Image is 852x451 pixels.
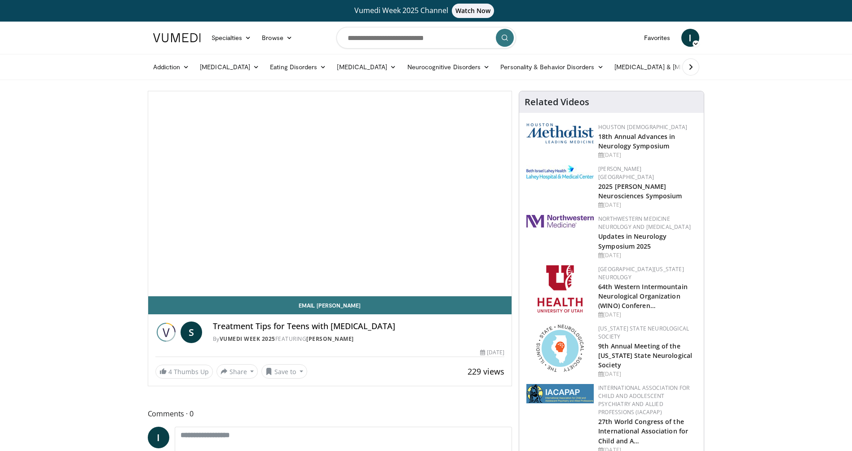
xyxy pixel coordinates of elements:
[331,58,402,76] a: [MEDICAL_DATA]
[213,322,505,331] h4: Treatment Tips for Teens with [MEDICAL_DATA]
[598,370,697,378] div: [DATE]
[206,29,257,47] a: Specialties
[155,322,177,343] img: Vumedi Week 2025
[598,215,691,231] a: Northwestern Medicine Neurology and [MEDICAL_DATA]
[468,366,504,377] span: 229 views
[148,427,169,448] a: I
[526,215,594,228] img: 2a462fb6-9365-492a-ac79-3166a6f924d8.png.150x105_q85_autocrop_double_scale_upscale_version-0.2.jpg
[155,4,698,18] a: Vumedi Week 2025 ChannelWatch Now
[452,4,494,18] span: Watch Now
[148,58,195,76] a: Addiction
[526,384,594,403] img: 2a9917ce-aac2-4f82-acde-720e532d7410.png.150x105_q85_autocrop_double_scale_upscale_version-0.2.png
[220,335,275,343] a: Vumedi Week 2025
[265,58,331,76] a: Eating Disorders
[598,417,688,445] a: 27th World Congress of the International Association for Child and A…
[598,325,689,340] a: [US_STATE] State Neurological Society
[598,384,689,416] a: International Association for Child and Adolescent Psychiatry and Allied Professions (IACAPAP)
[525,97,589,107] h4: Related Videos
[148,408,512,420] span: Comments 0
[598,282,688,310] a: 64th Western Intermountain Neurological Organization (WINO) Conferen…
[538,265,583,313] img: f6362829-b0a3-407d-a044-59546adfd345.png.150x105_q85_autocrop_double_scale_upscale_version-0.2.png
[216,364,258,379] button: Share
[148,91,512,296] video-js: Video Player
[306,335,354,343] a: [PERSON_NAME]
[598,265,684,281] a: [GEOGRAPHIC_DATA][US_STATE] Neurology
[598,123,687,131] a: Houston [DEMOGRAPHIC_DATA]
[402,58,495,76] a: Neurocognitive Disorders
[480,348,504,357] div: [DATE]
[598,132,675,150] a: 18th Annual Advances in Neurology Symposium
[168,367,172,376] span: 4
[598,151,697,159] div: [DATE]
[598,311,697,319] div: [DATE]
[181,322,202,343] a: S
[598,232,667,250] a: Updates in Neurology Symposium 2025
[598,342,692,369] a: 9th Annual Meeting of the [US_STATE] State Neurological Society
[194,58,265,76] a: [MEDICAL_DATA]
[598,251,697,259] div: [DATE]
[256,29,298,47] a: Browse
[148,296,512,314] a: Email [PERSON_NAME]
[598,165,654,181] a: [PERSON_NAME][GEOGRAPHIC_DATA]
[526,123,594,143] img: 5e4488cc-e109-4a4e-9fd9-73bb9237ee91.png.150x105_q85_autocrop_double_scale_upscale_version-0.2.png
[336,27,516,49] input: Search topics, interventions
[261,364,307,379] button: Save to
[495,58,609,76] a: Personality & Behavior Disorders
[536,325,584,372] img: 71a8b48c-8850-4916-bbdd-e2f3ccf11ef9.png.150x105_q85_autocrop_double_scale_upscale_version-0.2.png
[639,29,676,47] a: Favorites
[213,335,505,343] div: By FEATURING
[155,365,213,379] a: 4 Thumbs Up
[526,165,594,180] img: e7977282-282c-4444-820d-7cc2733560fd.jpg.150x105_q85_autocrop_double_scale_upscale_version-0.2.jpg
[681,29,699,47] a: I
[609,58,737,76] a: [MEDICAL_DATA] & [MEDICAL_DATA]
[598,182,682,200] a: 2025 [PERSON_NAME] Neurosciences Symposium
[598,201,697,209] div: [DATE]
[153,33,201,42] img: VuMedi Logo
